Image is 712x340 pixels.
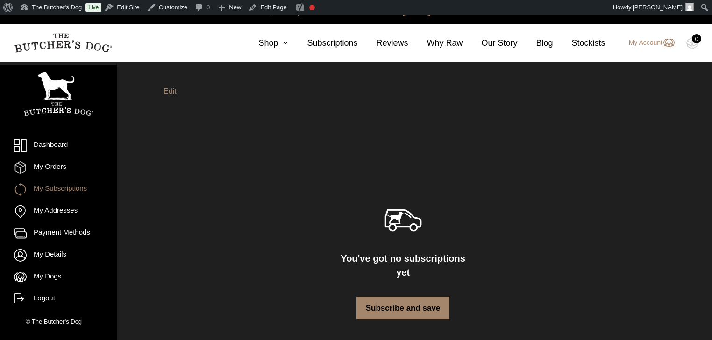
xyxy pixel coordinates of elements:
a: Reviews [357,37,408,49]
a: Subscriptions [288,37,357,49]
a: Stockists [553,37,605,49]
a: My Account [619,37,675,49]
a: My Subscriptions [14,183,103,196]
a: Why Raw [408,37,463,49]
a: Dashboard [14,139,103,152]
a: My Dogs [14,271,103,284]
a: Subscribe and save [356,297,450,320]
a: My Details [14,249,103,262]
a: Blog [518,37,553,49]
a: My Orders [14,161,103,174]
div: 0 [692,34,701,43]
span: [PERSON_NAME] [633,4,683,11]
a: My Addresses [14,205,103,218]
img: TBD_Portrait_Logo_White.png [23,72,93,116]
a: Edit [164,87,177,95]
a: Logout [14,293,103,305]
img: TBD_Delivered_Hover.png [384,200,422,237]
p: You've got no subscriptions yet [333,237,473,293]
img: TBD_Cart-Empty.png [686,37,698,49]
a: close [696,6,703,17]
a: Shop [240,37,288,49]
a: Live [85,3,101,12]
a: Our Story [463,37,518,49]
div: Focus keyphrase not set [309,5,315,10]
a: Payment Methods [14,227,103,240]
